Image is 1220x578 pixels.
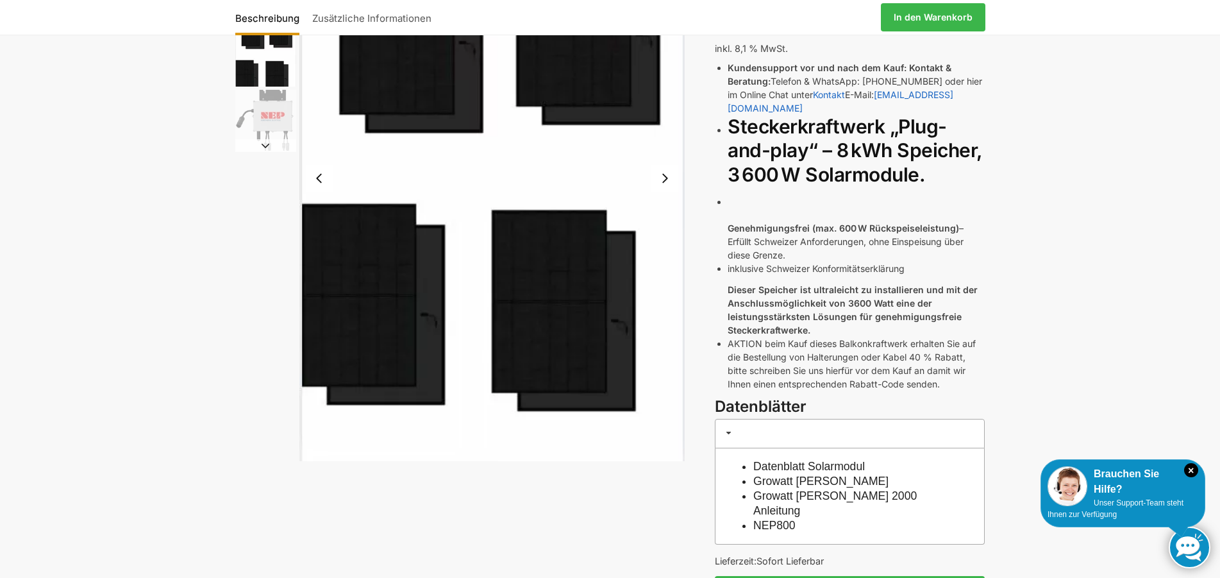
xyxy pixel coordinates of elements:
[753,489,917,517] a: Growatt [PERSON_NAME] 2000 Anleitung
[756,556,824,566] span: Sofort Lieferbar
[728,115,985,187] h2: Steckerkraftwerk „Plug-and-play“ – 8 kWh Speicher, 3 600 W Solarmodule.
[715,556,824,566] span: Lieferzeit:
[1048,498,1183,519] span: Unser Support-Team steht Ihnen zur Verfügung
[1048,466,1198,497] div: Brauchen Sie Hilfe?
[235,26,296,87] img: 6 Module bificiaL
[232,88,296,152] li: 4 / 4
[813,89,845,100] a: Kontakt
[881,3,985,31] a: In den Warenkorb
[235,2,306,33] a: Beschreibung
[753,460,865,473] a: Datenblatt Solarmodul
[753,519,796,532] a: NEP800
[235,139,296,152] button: Next slide
[728,284,978,336] strong: Dieser Speicher ist ultraleicht zu installieren und mit der Anschlussmöglichkeit von 3600 Watt ei...
[728,61,985,115] li: Telefon & WhatsApp: [PHONE_NUMBER] oder hier im Online Chat unter E-Mail:
[232,24,296,88] li: 3 / 4
[651,165,678,192] button: Next slide
[728,221,985,262] p: – Erfüllt Schweizer Anforderungen, ohne Einspeisung über diese Grenze.
[728,62,907,73] strong: Kundensupport vor und nach dem Kauf:
[728,89,953,114] a: [EMAIL_ADDRESS][DOMAIN_NAME]
[715,43,788,54] span: inkl. 8,1 % MwSt.
[1184,463,1198,477] i: Schließen
[753,475,889,488] a: Growatt [PERSON_NAME]
[1048,466,1087,506] img: Customer service
[235,90,296,151] img: NEP_800
[728,337,985,391] li: AKTION beim Kauf dieses Balkonkraftwerk erhalten Sie auf die Bestellung von Halterungen oder Kabe...
[715,396,985,418] h3: Datenblätter
[728,223,959,234] strong: Genehmigungsfrei (max. 600 W Rückspeiseleistung)
[306,2,438,33] a: Zusätzliche Informationen
[728,62,951,87] strong: Kontakt & Beratung:
[728,262,985,275] p: inklusive Schweizer Konformitätserklärung
[306,165,333,192] button: Previous slide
